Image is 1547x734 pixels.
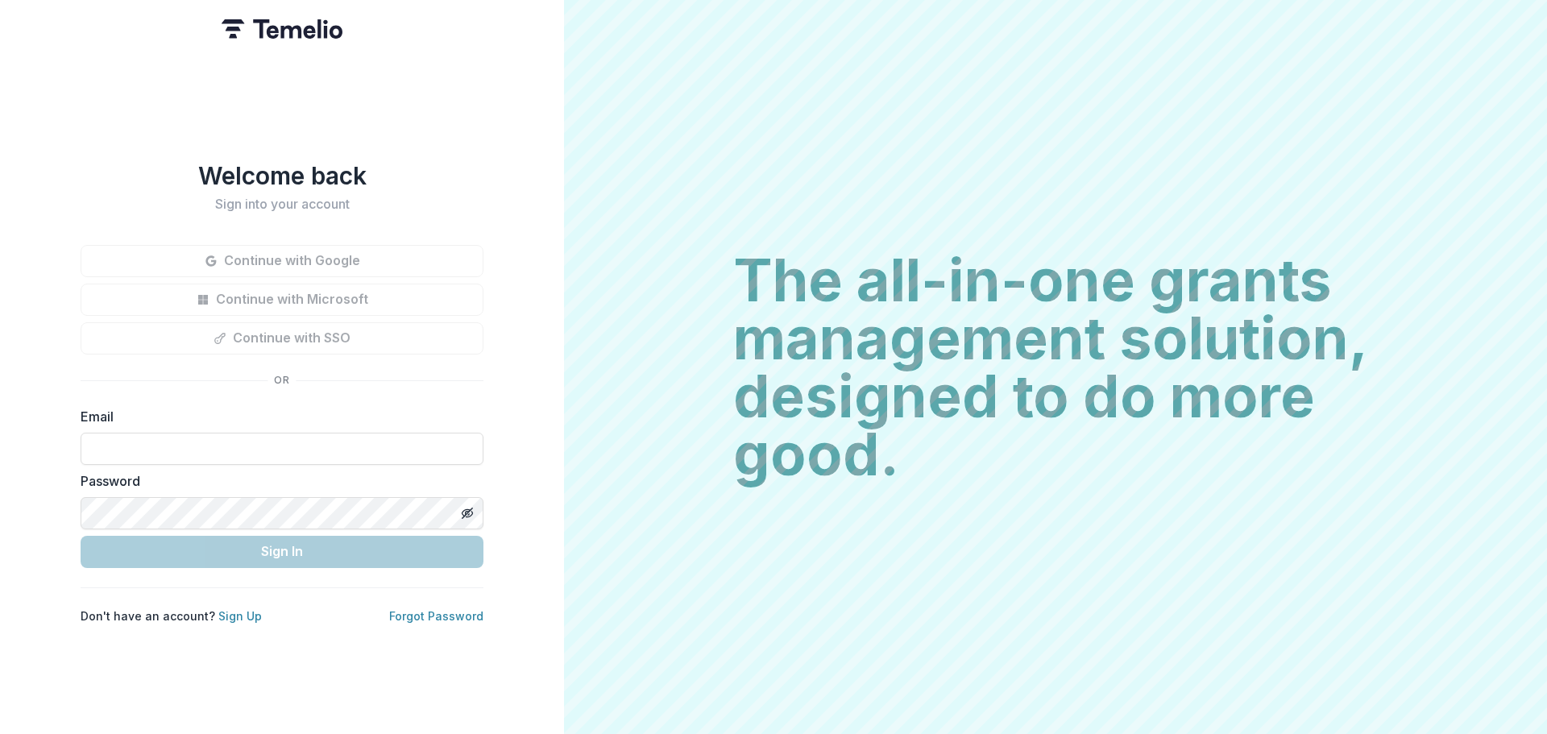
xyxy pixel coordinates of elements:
[454,500,480,526] button: Toggle password visibility
[81,471,474,491] label: Password
[81,161,483,190] h1: Welcome back
[81,536,483,568] button: Sign In
[222,19,342,39] img: Temelio
[81,245,483,277] button: Continue with Google
[218,609,262,623] a: Sign Up
[389,609,483,623] a: Forgot Password
[81,284,483,316] button: Continue with Microsoft
[81,197,483,212] h2: Sign into your account
[81,322,483,355] button: Continue with SSO
[81,407,474,426] label: Email
[81,608,262,624] p: Don't have an account?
